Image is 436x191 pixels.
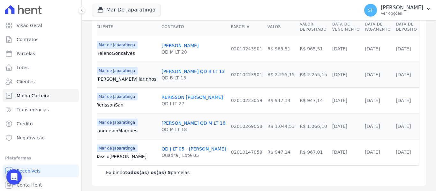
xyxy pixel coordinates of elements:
th: Data de Pagamento [362,18,393,36]
a: HelenoGoncalves [96,50,156,56]
button: Mar De Japaratinga [92,4,161,16]
td: R$ 1.044,53 [265,113,297,139]
div: QD B LT 13 [162,75,225,81]
span: Mar de Japaratinga [96,67,138,75]
td: R$ 1.066,10 [297,113,329,139]
p: [PERSON_NAME] [381,4,423,11]
a: Parcelas [3,47,79,60]
span: Visão Geral [17,22,42,29]
a: [PERSON_NAME]Villarinhos [96,76,156,82]
div: Quadra J Lote 05 [162,152,226,158]
a: [DATE] [396,72,411,77]
b: todos(as) os(as) 5 [125,170,171,175]
a: [DATE] [396,98,411,103]
a: QD J LT 05 - [PERSON_NAME] [162,146,226,151]
a: RerissonSan [96,102,156,108]
a: [DATE] [396,46,411,51]
th: Parcela [229,18,265,36]
span: Mar de Japaratinga [96,144,138,152]
th: Valor [265,18,297,36]
td: R$ 967,01 [297,139,329,165]
a: [DATE] [365,46,380,51]
div: Open Intercom Messenger [6,169,22,185]
a: [PERSON_NAME] QD B LT 13 [162,69,225,74]
a: RERISSON [PERSON_NAME] [162,95,223,100]
td: R$ 2.255,15 [265,62,297,87]
span: Negativação [17,135,45,141]
td: R$ 965,51 [265,36,297,62]
a: [DATE] [332,150,347,155]
span: Mar de Japaratinga [96,93,138,100]
span: Contratos [17,36,38,43]
a: 02010223059 [231,98,262,103]
a: 02010423901 [231,72,262,77]
a: [DATE] [332,46,347,51]
span: Minha Carteira [17,92,49,99]
td: R$ 965,51 [297,36,329,62]
a: [DATE] [365,150,380,155]
a: [DATE] [365,124,380,129]
span: Recebíveis [17,168,41,174]
span: Conta Hent [17,182,42,188]
a: Tassio[PERSON_NAME] [96,153,156,160]
span: Crédito [17,121,33,127]
span: Lotes [17,64,29,71]
a: Minha Carteira [3,89,79,102]
a: Visão Geral [3,19,79,32]
span: SF [368,8,373,12]
td: R$ 947,14 [297,87,329,113]
td: R$ 947,14 [265,139,297,165]
span: Mar de Japaratinga [96,119,138,126]
div: Plataformas [5,154,76,162]
a: Lotes [3,61,79,74]
p: Exibindo parcelas [106,169,190,176]
a: [DATE] [365,98,380,103]
div: QD M LT 18 [162,126,225,133]
a: [DATE] [396,150,411,155]
th: Data de Depósito [393,18,419,36]
a: [DATE] [332,98,347,103]
a: Transferências [3,103,79,116]
td: R$ 947,14 [265,87,297,113]
div: QD M LT 20 [162,49,199,55]
th: Data de Vencimento [330,18,362,36]
a: Crédito [3,117,79,130]
a: [PERSON_NAME] [162,43,199,48]
a: Contratos [3,33,79,46]
a: [DATE] [332,72,347,77]
span: Transferências [17,107,49,113]
a: [DATE] [332,124,347,129]
td: R$ 2.255,15 [297,62,329,87]
div: QD I LT 27 [162,100,223,107]
a: Clientes [3,75,79,88]
th: Cliente [91,18,159,36]
a: JandersonMarques [96,128,156,134]
span: Mar de Japaratinga [96,41,138,49]
a: [DATE] [365,72,380,77]
a: 02010269058 [231,124,262,129]
a: 02010243901 [231,46,262,51]
button: SF [PERSON_NAME] Ver opções [359,1,436,19]
a: Negativação [3,131,79,144]
a: 02010147059 [231,150,262,155]
th: Valor Depositado [297,18,329,36]
a: [PERSON_NAME] QD M LT 18 [162,121,225,126]
p: Ver opções [381,11,423,16]
span: Clientes [17,78,34,85]
th: Contrato [159,18,229,36]
span: Parcelas [17,50,35,57]
a: [DATE] [396,124,411,129]
a: Recebíveis [3,165,79,177]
